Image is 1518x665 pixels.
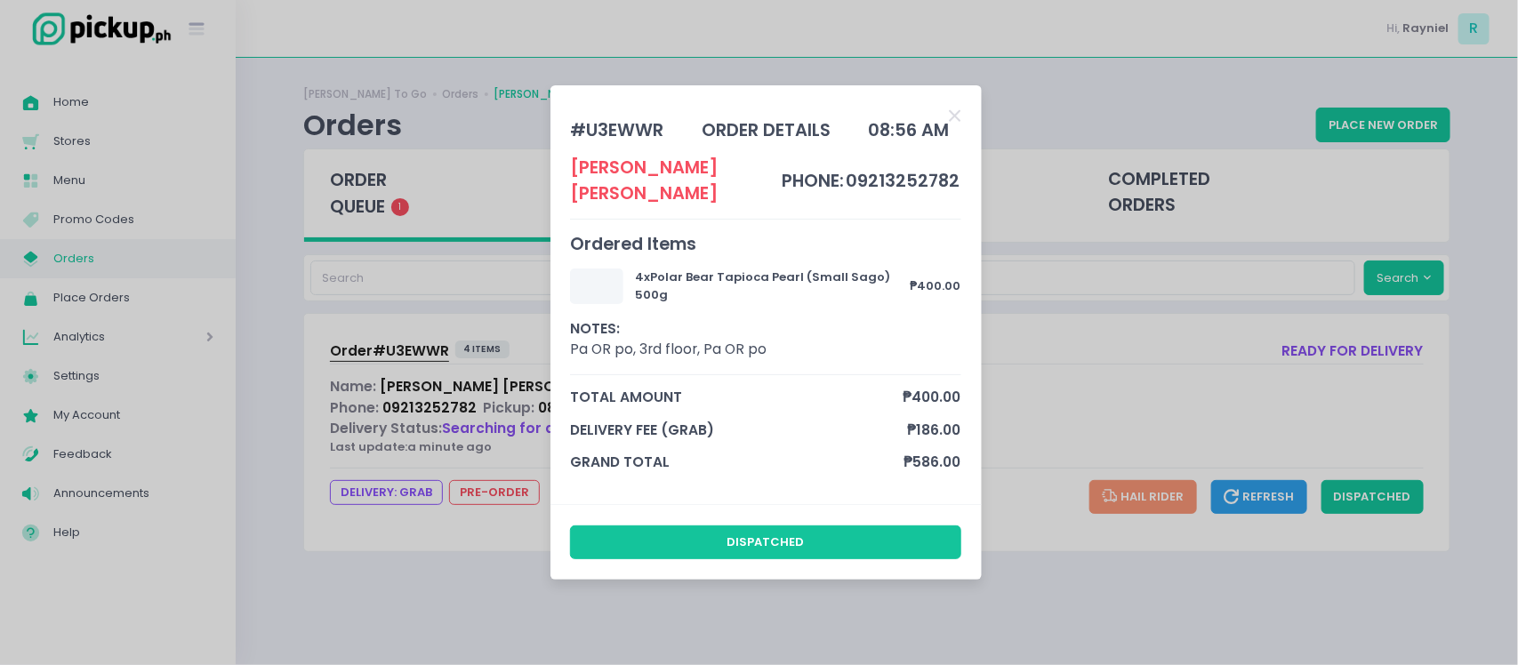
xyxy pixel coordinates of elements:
[950,106,961,124] button: Close
[908,420,961,440] span: ₱186.00
[702,117,831,143] div: order details
[904,452,961,472] span: ₱586.00
[570,452,904,472] span: grand total
[570,387,904,407] span: total amount
[570,117,663,143] div: # U3EWWR
[869,117,950,143] div: 08:56 AM
[847,169,960,193] span: 09213252782
[570,420,908,440] span: delivery fee (grab)
[904,387,961,407] span: ₱400.00
[570,231,961,257] div: Ordered Items
[570,155,782,207] div: [PERSON_NAME] [PERSON_NAME]
[570,525,961,559] button: dispatched
[782,155,846,207] td: phone:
